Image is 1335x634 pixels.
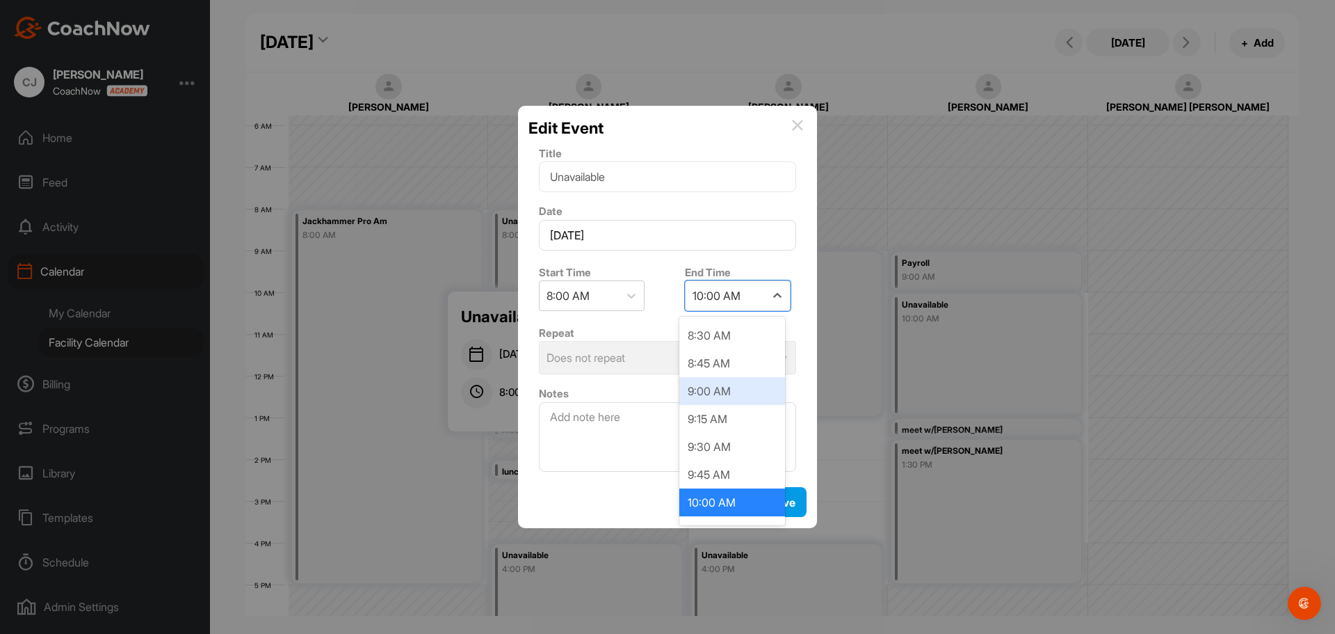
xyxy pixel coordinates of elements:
div: 9:30 AM [679,433,785,461]
input: Select Date [539,220,796,251]
div: 10:00 AM [679,489,785,516]
label: Start Time [539,266,591,279]
h2: Edit Event [528,116,604,140]
div: 9:15 AM [679,405,785,433]
div: 8:00 AM [547,287,590,304]
label: Date [539,205,563,218]
input: Event Name [539,161,796,192]
div: 10:15 AM [679,516,785,544]
img: info [792,120,803,131]
iframe: Intercom live chat [1288,587,1321,620]
label: Title [539,147,562,160]
div: 8:30 AM [679,322,785,349]
label: Repeat [539,326,574,340]
div: 10:00 AM [693,287,741,304]
div: 9:00 AM [679,377,785,405]
label: End Time [685,266,731,279]
div: 8:45 AM [679,349,785,377]
label: Notes [539,387,569,400]
div: 9:45 AM [679,461,785,489]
